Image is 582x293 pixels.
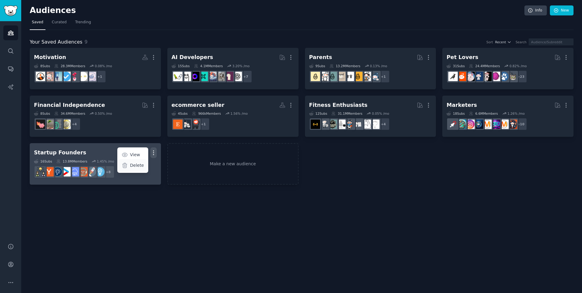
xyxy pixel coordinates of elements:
[34,64,50,68] div: 8 Sub s
[230,111,248,116] div: 1.56 % /mo
[30,18,45,30] a: Saved
[507,111,525,116] div: 1.26 % /mo
[192,111,221,116] div: 966k Members
[95,64,112,68] div: 0.08 % /mo
[353,72,363,81] img: NewParents
[50,18,69,30] a: Curated
[309,54,332,61] div: Parents
[345,120,354,129] img: Health
[194,64,223,68] div: 4.1M Members
[482,72,492,81] img: parrots
[510,64,527,68] div: 0.82 % /mo
[370,64,387,68] div: 0.13 % /mo
[118,149,147,161] a: View
[68,118,81,130] div: + 4
[75,20,91,25] span: Trending
[499,72,509,81] img: dogs
[305,96,436,137] a: Fitness Enthusiasts12Subs31.1MMembers0.05% /mo+4Fitnessstrength_trainingloseitHealthGYMGymMotivat...
[4,5,18,16] img: GummySearch logo
[97,159,114,163] div: 1.45 % /mo
[377,118,390,130] div: + 4
[34,101,105,109] div: Financial Independence
[54,64,85,68] div: 28.3M Members
[53,120,62,129] img: FinancialPlanning
[216,72,225,81] img: ChatGPTCoding
[309,111,327,116] div: 12 Sub s
[514,118,527,130] div: + 10
[224,72,233,81] img: LocalLLaMA
[190,72,199,81] img: LocalLLM
[491,120,500,129] img: SEO
[499,120,509,129] img: marketing
[34,159,52,163] div: 16 Sub s
[56,159,87,163] div: 13.8M Members
[130,162,144,169] p: Delete
[167,48,299,89] a: AI Developers15Subs4.1MMembers3.20% /mo+7OpenAILocalLLaMAChatGPTCodingAI_AgentsLLMDevsLocalLLMoll...
[30,96,161,137] a: Financial Independence8Subs34.6MMembers0.50% /mo+4UKPersonalFinanceFinancialPlanningFirefatFIRE
[239,70,252,83] div: + 7
[442,48,574,89] a: Pet Lovers31Subs24.4MMembers0.82% /mo+23catsdogsAquariumsparrotsdogswithjobsRATSBeardedDragonsbir...
[329,64,360,68] div: 13.2M Members
[70,167,79,176] img: SaaS
[199,72,208,81] img: LLMDevs
[311,120,320,129] img: workout
[336,120,346,129] img: GYM
[447,64,465,68] div: 31 Sub s
[319,120,329,129] img: weightroom
[370,120,380,129] img: Fitness
[353,120,363,129] img: loseit
[311,72,320,81] img: Parenting
[167,96,299,137] a: ecommerce seller4Subs966kMembers1.56% /mo+1ecommerceFulfillmentByAmazonEtsy
[182,120,191,129] img: FulfillmentByAmazon
[197,118,210,130] div: + 1
[508,120,517,129] img: socialmedia
[34,111,50,116] div: 8 Sub s
[36,120,45,129] img: fatFIRE
[372,111,389,116] div: 0.05 % /mo
[319,72,329,81] img: daddit
[78,167,88,176] img: EntrepreneurRideAlong
[85,39,88,45] span: 9
[487,40,493,44] div: Sort
[30,48,161,89] a: Motivation8Subs28.3MMembers0.08% /mo+1DecidingToBeBetterinspirationalquotesinspirationgetdiscipli...
[232,72,242,81] img: OpenAI
[442,96,574,137] a: Marketers18Subs6.6MMembers1.26% /mo+10socialmediamarketingSEODigitalMarketingdigital_marketingIns...
[53,167,62,176] img: Entrepreneurship
[190,120,199,129] img: ecommerce
[447,111,465,116] div: 18 Sub s
[30,143,161,185] a: Startup FoundersViewDelete16Subs13.8MMembers1.45% /mo+8EntrepreneurstartupsEntrepreneurRideAlongS...
[495,40,506,44] span: Recent
[52,20,67,25] span: Curated
[362,120,371,129] img: strength_training
[130,152,140,158] p: View
[474,120,483,129] img: digital_marketing
[469,64,500,68] div: 24.4M Members
[550,5,574,16] a: New
[377,70,390,83] div: + 1
[167,143,299,185] a: Make a new audience
[336,72,346,81] img: beyondthebump
[173,72,182,81] img: LangChain
[87,72,96,81] img: DecidingToBeBetter
[61,167,71,176] img: startup
[32,20,43,25] span: Saved
[207,72,216,81] img: AI_Agents
[34,54,66,61] div: Motivation
[482,120,492,129] img: DigitalMarketing
[95,111,112,116] div: 0.50 % /mo
[61,72,71,81] img: getdisciplined
[61,120,71,129] img: UKPersonalFinance
[172,54,213,61] div: AI Developers
[328,72,337,81] img: SingleParents
[172,64,190,68] div: 15 Sub s
[102,166,115,178] div: + 8
[469,111,498,116] div: 6.6M Members
[448,72,458,81] img: birding
[30,6,524,15] h2: Audiences
[36,167,45,176] img: growmybusiness
[309,64,325,68] div: 9 Sub s
[457,120,466,129] img: Affiliatemarketing
[370,72,380,81] img: Parents
[465,72,475,81] img: RATS
[508,72,517,81] img: cats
